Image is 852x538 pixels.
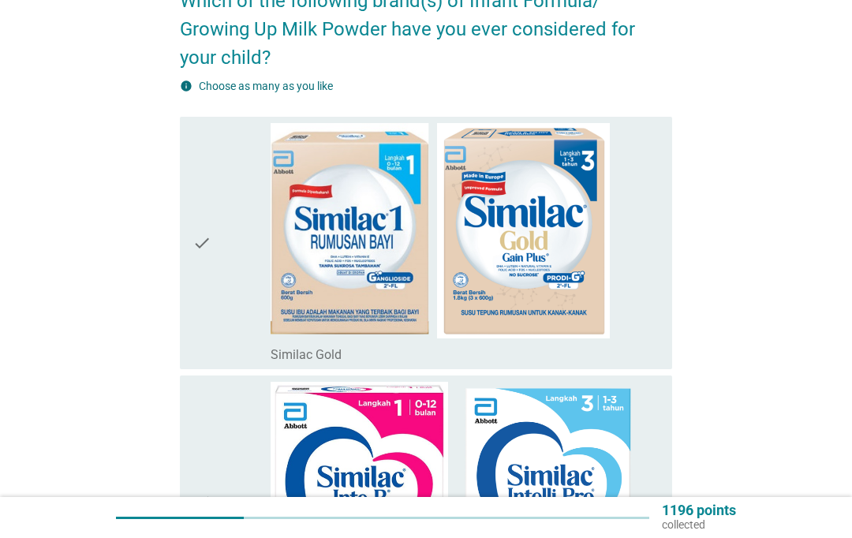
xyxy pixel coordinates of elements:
p: 1196 points [662,503,736,517]
i: info [180,80,192,92]
label: Similac Gold [271,347,342,363]
i: check [192,123,211,363]
label: Choose as many as you like [199,80,333,92]
p: collected [662,517,736,532]
img: ecf61720-d0b5-417d-882f-e263697664f1-similac-gold.png [271,123,610,338]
